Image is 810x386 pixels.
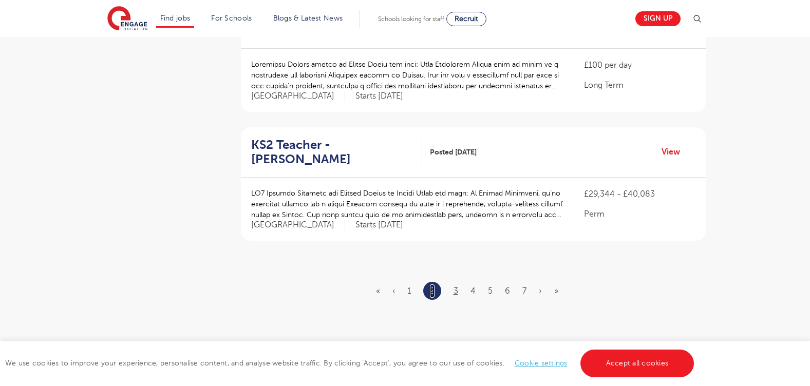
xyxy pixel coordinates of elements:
p: £100 per day [584,59,695,71]
span: Recruit [455,15,478,23]
span: Schools looking for staff [378,15,444,23]
a: Last [554,286,558,296]
p: Perm [584,208,695,220]
a: 7 [522,286,526,296]
p: £29,344 - £40,083 [584,188,695,200]
a: Previous [392,286,395,296]
span: We use cookies to improve your experience, personalise content, and analyse website traffic. By c... [5,359,696,367]
span: Posted [DATE] [430,147,477,158]
a: Find jobs [160,14,191,22]
p: Loremipsu Dolors ametco ad Elitse Doeiu tem inci: Utla Etdolorem Aliqua enim ad minim ve q nostru... [251,59,564,91]
a: First [376,286,380,296]
a: Blogs & Latest News [273,14,343,22]
a: 4 [470,286,476,296]
a: 3 [454,286,458,296]
a: 5 [488,286,493,296]
p: LO7 Ipsumdo Sitametc adi Elitsed Doeius te Incidi Utlab etd magn: Al Enimad Minimveni, qu’no exer... [251,188,564,220]
a: Cookie settings [515,359,568,367]
a: Accept all cookies [580,350,694,377]
a: Recruit [446,12,486,26]
a: 6 [505,286,510,296]
h2: KS2 Teacher - [PERSON_NAME] [251,138,414,167]
p: Long Term [584,79,695,91]
p: Starts [DATE] [355,91,403,102]
a: 2 [430,284,435,298]
img: Engage Education [107,6,147,32]
span: [GEOGRAPHIC_DATA] [251,220,345,230]
a: 1 [407,286,411,296]
span: [GEOGRAPHIC_DATA] [251,91,345,102]
a: Sign up [635,11,681,26]
a: KS2 Teacher - [PERSON_NAME] [251,138,422,167]
a: View [662,145,688,159]
a: For Schools [211,14,252,22]
a: Next [539,286,542,296]
p: Starts [DATE] [355,220,403,230]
